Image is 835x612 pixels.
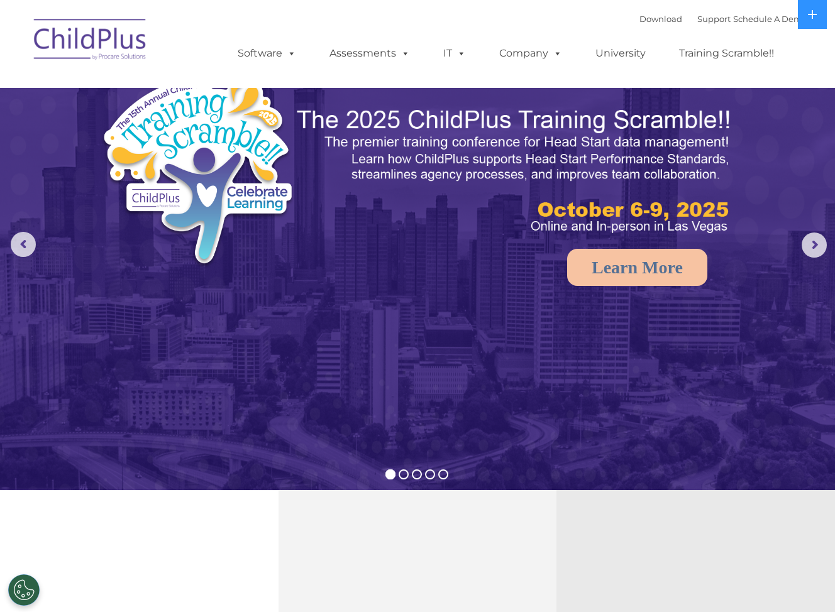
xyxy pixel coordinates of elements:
font: | [639,14,807,24]
a: Software [225,41,309,66]
a: Support [697,14,731,24]
a: Assessments [317,41,423,66]
button: Cookies Settings [8,574,40,606]
a: Training Scramble!! [666,41,787,66]
a: IT [431,41,478,66]
span: Last name [175,83,213,92]
span: Phone number [175,134,228,144]
img: ChildPlus by Procare Solutions [28,10,153,73]
a: University [583,41,658,66]
a: Download [639,14,682,24]
a: Schedule A Demo [733,14,807,24]
a: Company [487,41,575,66]
a: Learn More [567,249,707,286]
